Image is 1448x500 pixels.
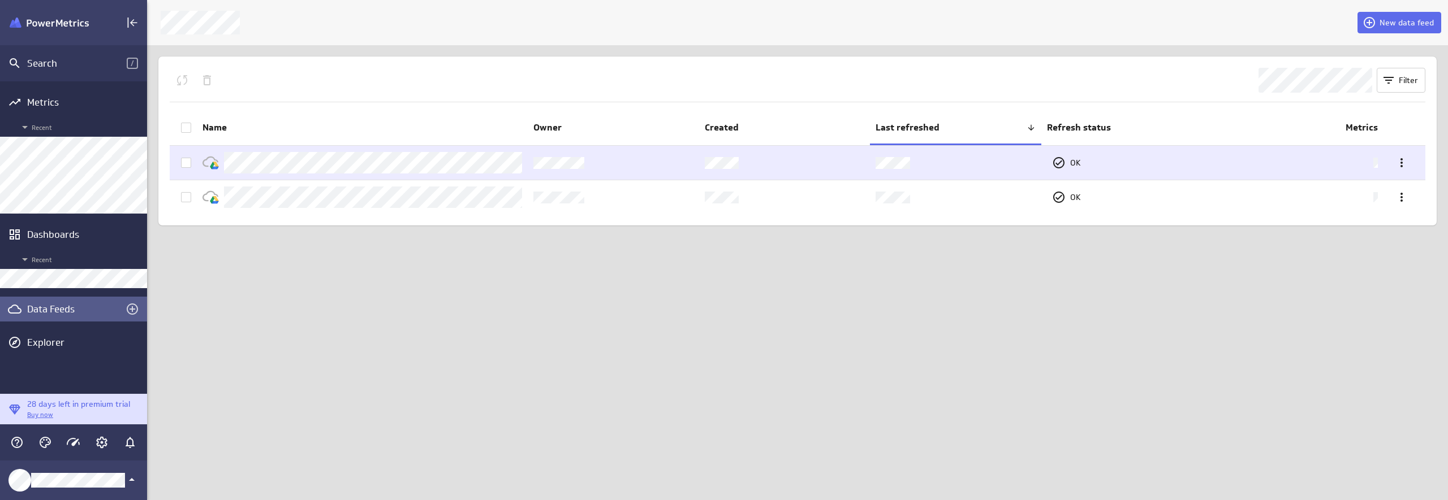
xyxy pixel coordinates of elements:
[36,433,55,452] div: Themes
[27,57,127,69] div: Search
[95,436,109,449] svg: Account and settings
[18,120,141,134] span: Recent
[123,13,142,32] div: Collapse
[533,121,693,133] span: Owner
[202,121,522,133] span: Name
[1399,75,1418,85] span: Filter
[1070,158,1081,168] p: OK
[123,299,142,319] div: Create a data feed
[1027,123,1036,132] div: Reverse sort direction
[27,410,130,420] p: Buy now
[173,71,192,90] div: Queue the selected feeds for refresh
[210,161,219,170] img: image6554840226126694000.png
[1357,12,1441,33] button: New data feed
[38,436,52,449] svg: Themes
[210,195,219,205] img: image6554840226126694000.png
[1070,192,1081,202] p: OK
[1346,121,1378,133] span: Metrics
[10,18,89,28] img: Klipfolio PowerMetrics Banner
[67,436,80,449] svg: Usage
[92,433,111,452] div: Account and settings
[1380,18,1434,28] span: New data feed
[1377,68,1425,93] button: Filter
[7,433,27,452] div: Help & PowerMetrics Assistant
[127,58,138,69] span: /
[1392,188,1411,207] div: More actions
[27,96,120,108] div: Metrics
[27,336,144,349] div: Explorer
[705,121,865,133] span: Created
[1392,153,1411,172] div: More actions
[1047,121,1111,133] span: Refresh status
[27,228,120,241] div: Dashboards
[27,303,120,315] div: Data Feeds
[876,121,1027,133] span: Last refreshed
[197,71,217,90] div: Delete
[120,433,140,452] div: Notifications
[27,398,130,410] p: 28 days left in premium trial
[18,253,141,266] span: Recent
